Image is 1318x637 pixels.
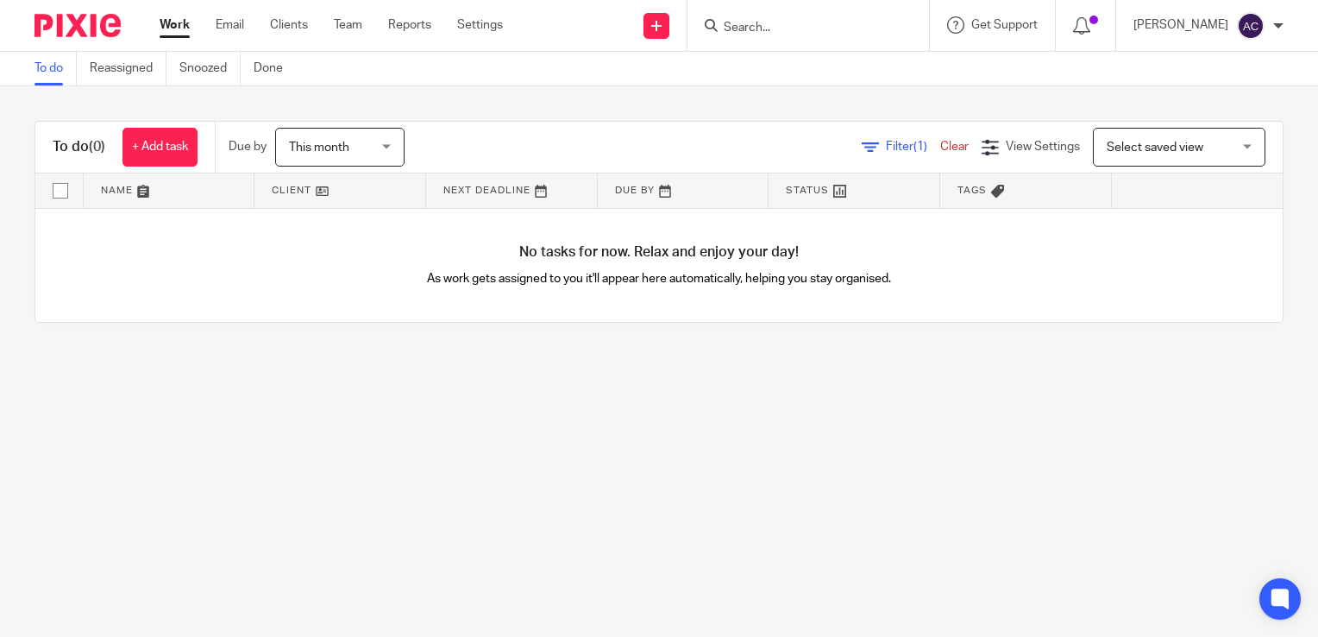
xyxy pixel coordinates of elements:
[289,142,349,154] span: This month
[457,16,503,34] a: Settings
[35,14,121,37] img: Pixie
[35,52,77,85] a: To do
[160,16,190,34] a: Work
[216,16,244,34] a: Email
[270,16,308,34] a: Clients
[53,138,105,156] h1: To do
[1237,12,1265,40] img: svg%3E
[89,140,105,154] span: (0)
[90,52,166,85] a: Reassigned
[122,128,198,167] a: + Add task
[229,138,267,155] p: Due by
[254,52,296,85] a: Done
[940,141,969,153] a: Clear
[957,186,987,195] span: Tags
[348,270,971,287] p: As work gets assigned to you it'll appear here automatically, helping you stay organised.
[1107,142,1203,154] span: Select saved view
[886,141,940,153] span: Filter
[35,243,1283,262] h4: No tasks for now. Relax and enjoy your day!
[913,141,927,153] span: (1)
[1006,141,1080,153] span: View Settings
[722,21,877,36] input: Search
[971,19,1038,31] span: Get Support
[1133,16,1228,34] p: [PERSON_NAME]
[179,52,241,85] a: Snoozed
[334,16,362,34] a: Team
[388,16,431,34] a: Reports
